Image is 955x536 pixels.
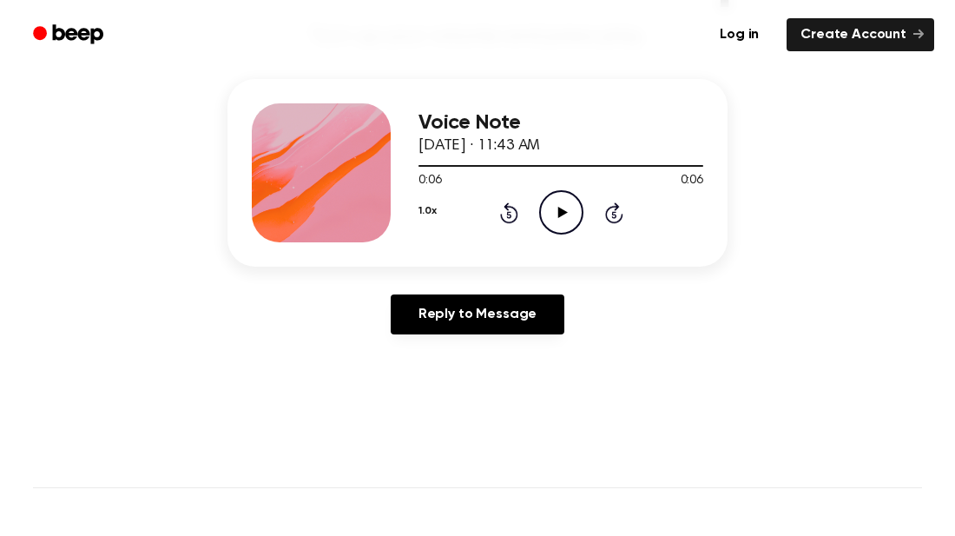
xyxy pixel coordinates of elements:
[418,172,441,190] span: 0:06
[681,172,703,190] span: 0:06
[418,138,540,154] span: [DATE] · 11:43 AM
[787,18,934,51] a: Create Account
[391,294,564,334] a: Reply to Message
[418,111,703,135] h3: Voice Note
[702,15,776,55] a: Log in
[418,196,436,226] button: 1.0x
[21,18,119,52] a: Beep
